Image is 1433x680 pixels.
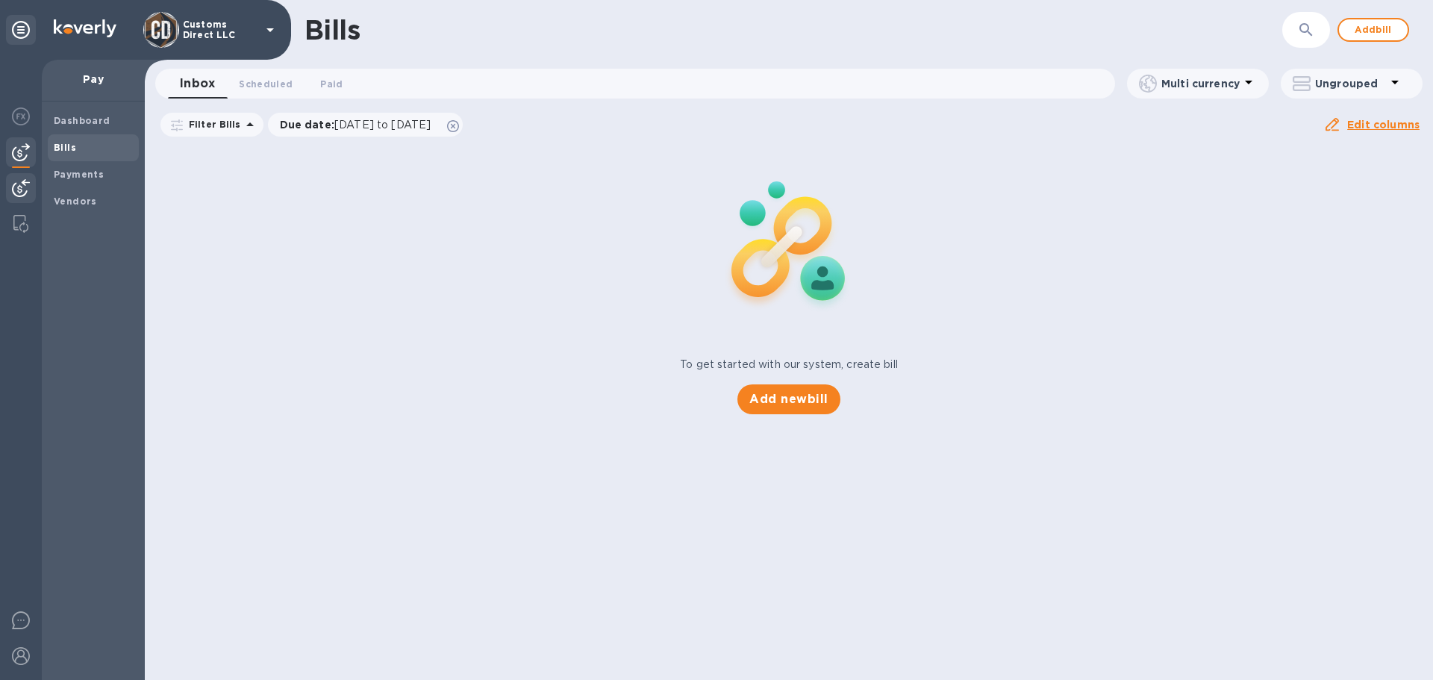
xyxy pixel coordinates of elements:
b: Dashboard [54,115,110,126]
p: Due date : [280,117,439,132]
p: Multi currency [1161,76,1240,91]
button: Addbill [1337,18,1409,42]
img: Logo [54,19,116,37]
b: Bills [54,142,76,153]
b: Vendors [54,196,97,207]
span: Inbox [180,73,215,94]
button: Add newbill [737,384,840,414]
p: Pay [54,72,133,87]
span: Add bill [1351,21,1396,39]
span: Add new bill [749,390,828,408]
span: Paid [320,76,343,92]
span: Scheduled [239,76,293,92]
p: Customs Direct LLC [183,19,257,40]
span: [DATE] to [DATE] [334,119,431,131]
h1: Bills [305,14,360,46]
p: To get started with our system, create bill [680,357,898,372]
div: Due date:[DATE] to [DATE] [268,113,463,137]
div: Unpin categories [6,15,36,45]
u: Edit columns [1347,119,1420,131]
img: Foreign exchange [12,107,30,125]
p: Filter Bills [183,118,241,131]
b: Payments [54,169,104,180]
p: Ungrouped [1315,76,1386,91]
